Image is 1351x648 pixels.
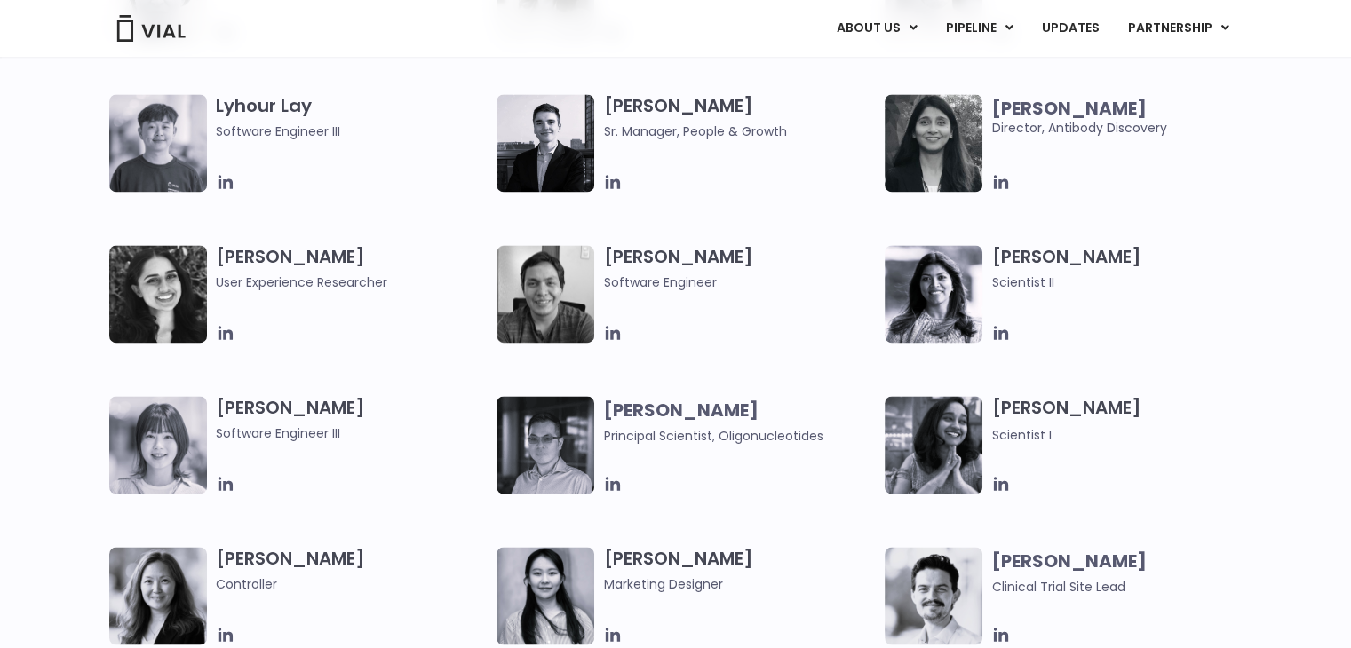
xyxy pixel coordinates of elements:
[216,122,489,141] span: Software Engineer III
[991,245,1264,292] h3: [PERSON_NAME]
[497,547,594,644] img: Smiling woman named Yousun
[109,396,207,494] img: Tina
[885,396,982,494] img: Headshot of smiling woman named Sneha
[931,13,1026,43] a: PIPELINEMenu Toggle
[991,426,1051,444] span: Scientist I
[885,547,982,644] img: Image of smiling man named Glenn
[497,396,594,494] img: Headshot of smiling of smiling man named Wei-Sheng
[991,396,1264,445] h3: [PERSON_NAME]
[109,94,207,192] img: Ly
[991,549,1146,573] b: [PERSON_NAME]
[603,122,876,141] span: Sr. Manager, People & Growth
[603,398,758,423] b: [PERSON_NAME]
[216,245,489,292] h3: [PERSON_NAME]
[991,273,1264,292] span: Scientist II
[885,94,982,192] img: Headshot of smiling woman named Swati
[216,396,489,443] h3: [PERSON_NAME]
[603,273,876,292] span: Software Engineer
[991,578,1125,596] span: Clinical Trial Site Lead
[109,547,207,644] img: Image of smiling woman named Aleina
[822,13,930,43] a: ABOUT USMenu Toggle
[603,574,876,594] span: Marketing Designer
[603,427,823,445] span: Principal Scientist, Oligonucleotides
[216,94,489,141] h3: Lyhour Lay
[216,574,489,594] span: Controller
[109,245,207,343] img: Mehtab Bhinder
[603,94,876,141] h3: [PERSON_NAME]
[497,245,594,343] img: A black and white photo of a man smiling, holding a vial.
[216,273,489,292] span: User Experience Researcher
[603,547,876,594] h3: [PERSON_NAME]
[603,245,876,292] h3: [PERSON_NAME]
[115,15,187,42] img: Vial Logo
[497,94,594,192] img: Smiling man named Owen
[216,423,489,443] span: Software Engineer III
[885,245,982,343] img: Image of woman named Ritu smiling
[991,99,1264,138] span: Director, Antibody Discovery
[1113,13,1243,43] a: PARTNERSHIPMenu Toggle
[216,547,489,594] h3: [PERSON_NAME]
[991,96,1146,121] b: [PERSON_NAME]
[1027,13,1112,43] a: UPDATES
